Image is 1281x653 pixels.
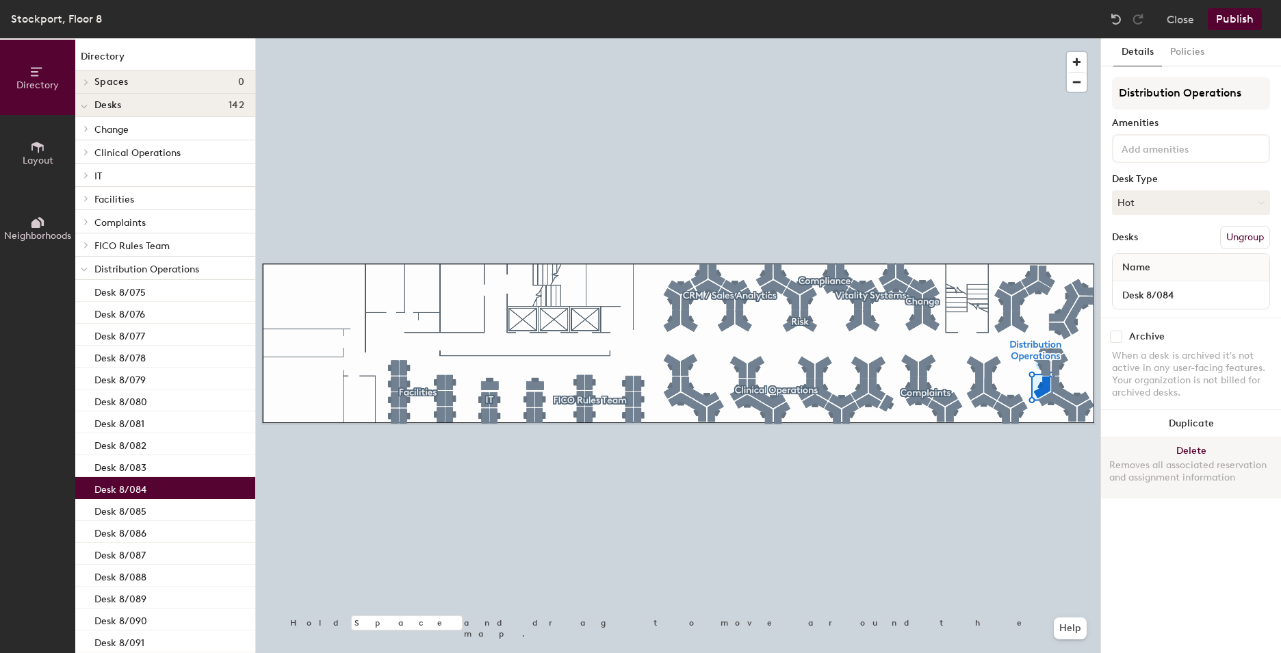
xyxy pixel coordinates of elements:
input: Unnamed desk [1115,285,1267,305]
button: Publish [1208,8,1262,30]
button: Close [1167,8,1194,30]
span: Complaints [94,217,146,229]
p: Desk 8/075 [94,283,146,298]
span: Directory [16,79,59,91]
div: Stockport, Floor 8 [11,10,102,27]
div: Removes all associated reservation and assignment information [1109,459,1273,484]
span: 142 [229,100,244,111]
p: Desk 8/083 [94,458,146,474]
span: Clinical Operations [94,147,181,159]
p: Desk 8/089 [94,589,146,605]
div: Desks [1112,232,1138,243]
span: Change [94,124,129,136]
span: Distribution Operations [94,264,199,275]
p: Desk 8/090 [94,611,147,627]
p: Desk 8/082 [94,436,146,452]
p: Desk 8/088 [94,567,146,583]
p: Desk 8/085 [94,502,146,517]
span: 0 [238,77,244,88]
button: Help [1054,617,1087,639]
h1: Directory [75,49,255,71]
button: Policies [1162,38,1213,66]
p: Desk 8/077 [94,326,145,342]
span: Layout [23,155,53,166]
p: Desk 8/078 [94,348,146,364]
span: Name [1115,255,1157,280]
div: Archive [1129,331,1165,342]
button: Hot [1112,190,1270,215]
span: Spaces [94,77,129,88]
span: Neighborhoods [4,230,71,242]
div: When a desk is archived it's not active in any user-facing features. Your organization is not bil... [1112,350,1270,399]
button: Ungroup [1220,226,1270,249]
div: Desk Type [1112,174,1270,185]
img: Undo [1109,12,1123,26]
span: FICO Rules Team [94,240,170,252]
p: Desk 8/079 [94,370,146,386]
p: Desk 8/081 [94,414,144,430]
p: Desk 8/091 [94,633,144,649]
p: Desk 8/076 [94,305,145,320]
p: Desk 8/084 [94,480,146,496]
p: Desk 8/080 [94,392,147,408]
span: Facilities [94,194,134,205]
button: Details [1113,38,1162,66]
div: Amenities [1112,118,1270,129]
img: Redo [1131,12,1145,26]
button: DeleteRemoves all associated reservation and assignment information [1101,437,1281,498]
button: Duplicate [1101,410,1281,437]
p: Desk 8/086 [94,524,146,539]
span: Desks [94,100,121,111]
input: Add amenities [1119,140,1242,156]
span: IT [94,170,102,182]
p: Desk 8/087 [94,546,146,561]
